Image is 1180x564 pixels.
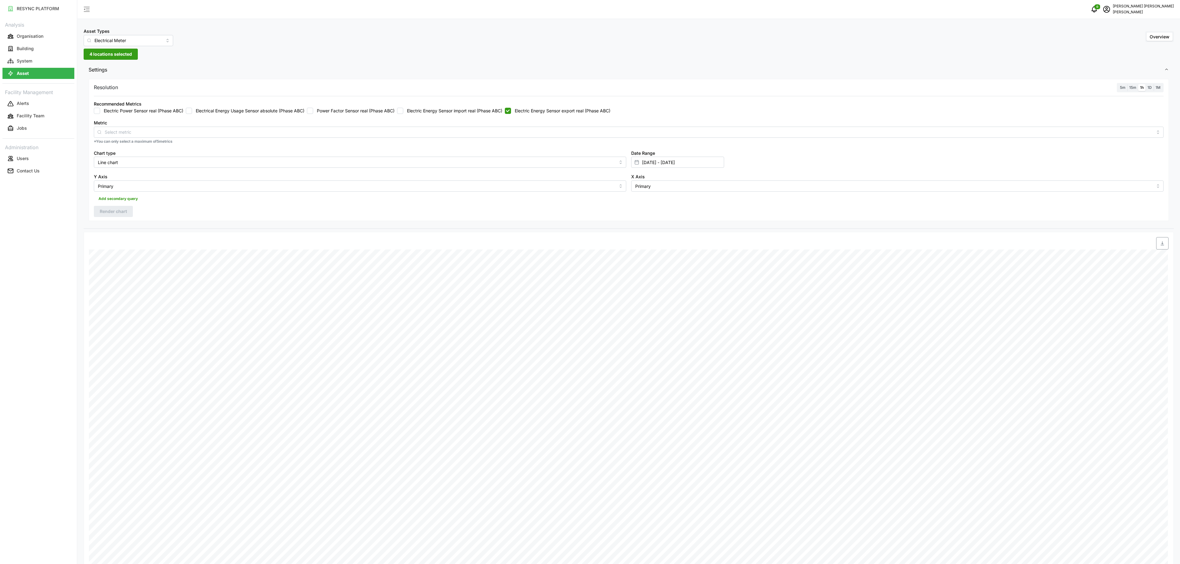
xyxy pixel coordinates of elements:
span: Settings [89,62,1164,77]
p: Building [17,46,34,52]
button: Users [2,153,74,164]
button: Alerts [2,98,74,109]
p: Analysis [2,20,74,29]
a: Alerts [2,98,74,110]
p: Users [17,155,29,162]
label: Electrical Energy Usage Sensor absolute (Phase ABC) [192,108,304,114]
input: Select date range [631,157,724,168]
label: Electric Energy Sensor export real (Phase ABC) [511,108,610,114]
a: Organisation [2,30,74,42]
p: Resolution [94,84,118,91]
p: Administration [2,142,74,151]
input: Select Y axis [94,180,626,192]
label: Electric Energy Sensor import real (Phase ABC) [403,108,502,114]
span: 1D [1147,85,1152,90]
span: 1M [1156,85,1160,90]
a: Asset [2,67,74,80]
span: 5m [1120,85,1125,90]
button: Facility Team [2,111,74,122]
button: Organisation [2,31,74,42]
a: Jobs [2,122,74,135]
p: System [17,58,32,64]
span: Render chart [100,206,127,217]
button: Render chart [94,206,133,217]
a: Facility Team [2,110,74,122]
input: Select X axis [631,180,1164,192]
button: Jobs [2,123,74,134]
label: Electric Power Sensor real (Phase ABC) [100,108,183,114]
span: 0 [1096,5,1098,9]
button: Add secondary query [94,194,142,203]
p: RESYNC PLATFORM [17,6,59,12]
span: Overview [1150,34,1169,39]
label: Chart type [94,150,116,157]
button: notifications [1088,3,1100,15]
p: Facility Team [17,113,44,119]
p: Asset [17,70,29,76]
button: RESYNC PLATFORM [2,3,74,14]
button: Settings [84,62,1174,77]
div: Settings [84,77,1174,229]
input: Select chart type [94,157,626,168]
label: Asset Types [84,28,110,35]
label: Date Range [631,150,655,157]
a: RESYNC PLATFORM [2,2,74,15]
span: 15m [1129,85,1136,90]
span: 4 locations selected [90,49,132,59]
p: [PERSON_NAME] [1113,9,1174,15]
p: *You can only select a maximum of 5 metrics [94,139,1164,144]
p: Organisation [17,33,43,39]
button: Building [2,43,74,54]
a: Building [2,42,74,55]
label: Metric [94,119,107,126]
span: Add secondary query [98,194,138,203]
label: Y Axis [94,173,107,180]
label: Power Factor Sensor real (Phase ABC) [313,108,395,114]
button: Asset [2,68,74,79]
p: Alerts [17,100,29,106]
a: Users [2,152,74,165]
span: 1h [1140,85,1144,90]
div: Recommended Metrics [94,101,142,107]
p: [PERSON_NAME] [PERSON_NAME] [1113,3,1174,9]
button: schedule [1100,3,1113,15]
button: System [2,55,74,67]
p: Jobs [17,125,27,131]
label: X Axis [631,173,645,180]
p: Facility Management [2,87,74,96]
button: 4 locations selected [84,49,138,60]
input: Select metric [105,128,1153,135]
button: Contact Us [2,165,74,176]
p: Contact Us [17,168,40,174]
